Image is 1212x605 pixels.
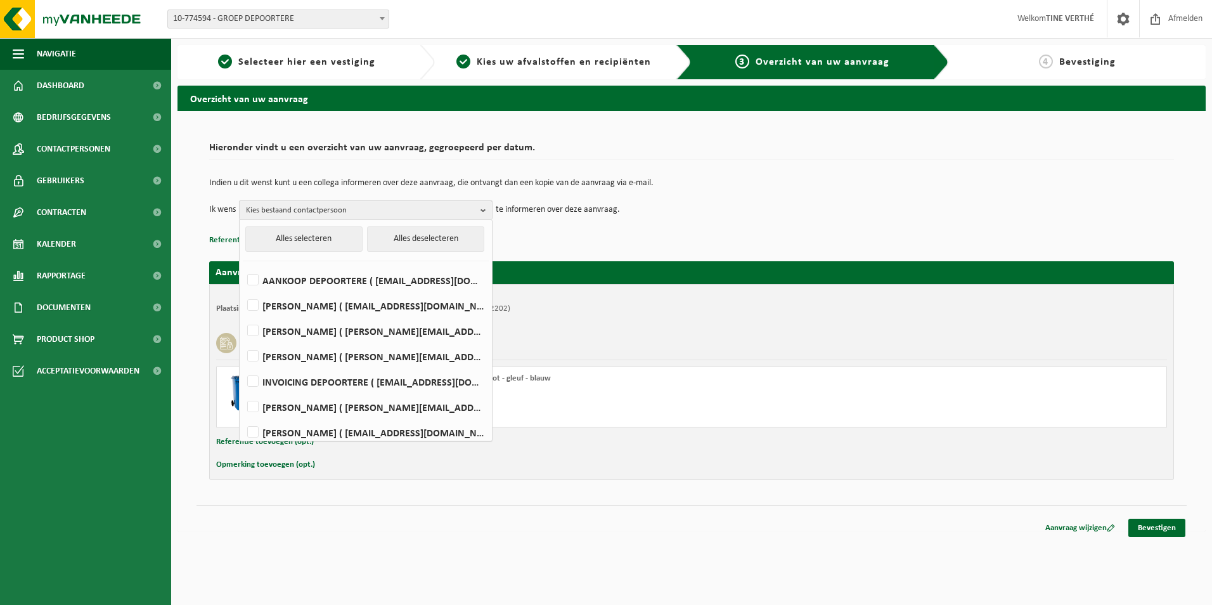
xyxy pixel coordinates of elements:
label: [PERSON_NAME] ( [EMAIL_ADDRESS][DOMAIN_NAME] ) [245,296,486,315]
div: Ophalen (geen levering lege) [274,394,742,404]
a: Bevestigen [1128,519,1185,537]
span: 3 [735,55,749,68]
label: [PERSON_NAME] ( [PERSON_NAME][EMAIL_ADDRESS][DOMAIN_NAME] ) [245,322,486,341]
strong: Plaatsingsadres: [216,304,271,313]
div: Aantal: 2 [274,410,742,420]
span: 10-774594 - GROEP DEPOORTERE [168,10,389,28]
label: [PERSON_NAME] ( [PERSON_NAME][EMAIL_ADDRESS][DOMAIN_NAME] ) [245,398,486,417]
span: Bedrijfsgegevens [37,101,111,133]
label: INVOICING DEPOORTERE ( [EMAIL_ADDRESS][DOMAIN_NAME] ) [245,372,486,391]
strong: Aanvraag voor [DATE] [216,268,311,278]
label: AANKOOP DEPOORTERE ( [EMAIL_ADDRESS][DOMAIN_NAME] ) [245,271,486,290]
button: Alles deselecteren [367,226,484,252]
img: WB-0240-HPE-BE-09.png [223,374,261,412]
p: te informeren over deze aanvraag. [496,200,620,219]
span: 10-774594 - GROEP DEPOORTERE [167,10,389,29]
button: Alles selecteren [245,226,363,252]
label: [PERSON_NAME] ( [PERSON_NAME][EMAIL_ADDRESS][DOMAIN_NAME] ) [245,347,486,366]
span: Contactpersonen [37,133,110,165]
p: Indien u dit wenst kunt u een collega informeren over deze aanvraag, die ontvangt dan een kopie v... [209,179,1174,188]
span: Product Shop [37,323,94,355]
h2: Hieronder vindt u een overzicht van uw aanvraag, gegroepeerd per datum. [209,143,1174,160]
span: Navigatie [37,38,76,70]
span: Documenten [37,292,91,323]
a: 2Kies uw afvalstoffen en recipiënten [441,55,667,70]
span: 4 [1039,55,1053,68]
span: Kalender [37,228,76,260]
span: Dashboard [37,70,84,101]
a: Aanvraag wijzigen [1036,519,1125,537]
span: 2 [456,55,470,68]
span: Rapportage [37,260,86,292]
span: Acceptatievoorwaarden [37,355,139,387]
span: Selecteer hier een vestiging [238,57,375,67]
span: Bevestiging [1059,57,1116,67]
button: Kies bestaand contactpersoon [239,200,493,219]
span: Overzicht van uw aanvraag [756,57,889,67]
span: Gebruikers [37,165,84,197]
h2: Overzicht van uw aanvraag [177,86,1206,110]
button: Opmerking toevoegen (opt.) [216,457,315,473]
span: 1 [218,55,232,68]
strong: TINE VERTHÉ [1046,14,1094,23]
span: Kies bestaand contactpersoon [246,201,475,220]
button: Referentie toevoegen (opt.) [209,232,307,249]
a: 1Selecteer hier een vestiging [184,55,409,70]
span: Contracten [37,197,86,228]
button: Referentie toevoegen (opt.) [216,434,314,450]
label: [PERSON_NAME] ( [EMAIL_ADDRESS][DOMAIN_NAME] ) [245,423,486,442]
p: Ik wens [209,200,236,219]
span: Kies uw afvalstoffen en recipiënten [477,57,651,67]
